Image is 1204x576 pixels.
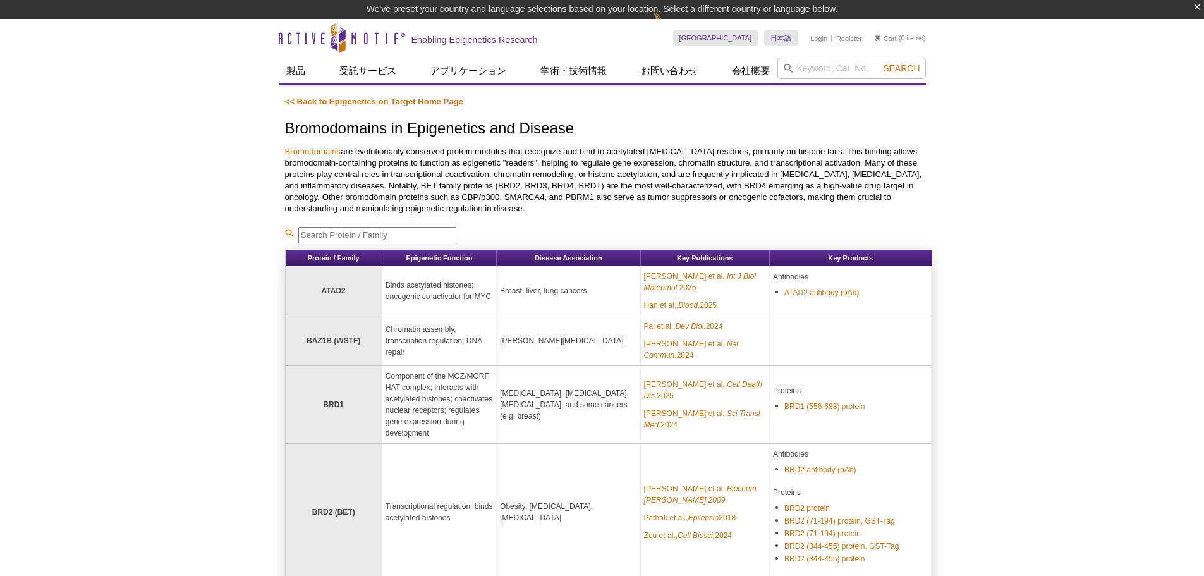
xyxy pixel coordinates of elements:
input: Keyword, Cat. No. [777,58,926,79]
a: Cart [875,34,897,43]
em: Blood. [678,301,700,310]
img: Change Here [653,9,686,39]
em: Nat Commun. [644,340,739,360]
em: Dev Biol. [676,322,706,331]
a: アプリケーション [423,59,514,83]
td: Chromatin assembly, transcription regulation, DNA repair [382,316,497,366]
a: Pathak et al.,Epilepsia2018 [644,512,736,524]
a: [PERSON_NAME] et al.,Nat Commun.2024 [644,338,766,361]
a: BRD2 (344-455) protein, GST-Tag [784,541,899,552]
td: [MEDICAL_DATA], [MEDICAL_DATA], [MEDICAL_DATA], and some cancers (e.g. breast) [497,366,641,444]
a: 会社概要 [724,59,777,83]
p: Proteins [773,487,928,498]
strong: BAZ1B (WSTF) [307,336,360,345]
a: 学術・技術情報 [533,59,614,83]
h1: Bromodomains in Epigenetics and Disease [285,120,932,138]
a: [PERSON_NAME] et al.,Biochem [PERSON_NAME] 2009 [644,483,766,506]
h2: Enabling Epigenetics Research [411,34,538,46]
img: Your Cart [875,35,880,41]
em: Int J Biol Macromol. [644,272,756,292]
td: Component of the MOZ/MORF HAT complex; interacts with acetylated histones; coactivates nuclear re... [382,366,497,444]
p: Proteins [773,385,928,396]
th: Disease Association [497,250,641,266]
a: Zou et al.,Cell Biosci.2024 [644,530,732,541]
a: Bromodomains [285,147,341,156]
span: Search [883,63,920,73]
input: Search Protein / Family [298,227,456,243]
button: Search [879,63,923,74]
em: Biochem [PERSON_NAME] 2009 [644,484,757,505]
a: 日本語 [764,30,798,46]
p: are evolutionarily conserved protein modules that recognize and bind to acetylated [MEDICAL_DATA]... [285,146,932,214]
a: [PERSON_NAME] et al.,Sci Transl Med.2024 [644,408,766,431]
p: Antibodies [773,448,928,460]
a: [PERSON_NAME] et al.,Int J Biol Macromol.2025 [644,271,766,293]
a: 受託サービス [332,59,404,83]
a: BRD2 (344-455) protein [784,553,865,565]
em: Cell Death Dis. [644,380,762,400]
a: [PERSON_NAME] et al.,Cell Death Dis.2025 [644,379,766,401]
strong: ATAD2 [322,286,346,295]
a: BRD2 protein [784,503,830,514]
em: Sci Transl Med. [644,409,760,429]
th: Key Publications [641,250,770,266]
a: Login [810,34,827,43]
a: BRD2 (71-194) protein, GST-Tag [784,515,895,527]
a: BRD2 (71-194) protein [784,528,861,539]
th: Epigenetic Function [382,250,497,266]
strong: BRD1 [323,400,344,409]
td: Binds acetylated histones; oncogenic co-activator for MYC [382,266,497,316]
th: Protein / Family [286,250,382,266]
a: << Back to Epigenetics on Target Home Page [285,97,464,106]
a: Han et al.,Blood.2025 [644,300,717,311]
em: Cell Biosci. [678,531,715,540]
p: Antibodies [773,271,928,283]
a: ATAD2 antibody (pAb) [784,287,859,298]
a: Register [836,34,862,43]
a: Pai et al.,Dev Biol.2024 [644,321,723,332]
a: BRD1 (556-688) protein [784,401,865,412]
li: | [831,30,833,46]
a: BRD2 antibody (pAb) [784,464,856,475]
a: [GEOGRAPHIC_DATA] [673,30,758,46]
li: (0 items) [875,30,926,46]
td: [PERSON_NAME][MEDICAL_DATA] [497,316,641,366]
strong: BRD2 (BET) [312,508,355,517]
em: Epilepsia [688,513,719,522]
a: お問い合わせ [633,59,705,83]
td: Breast, liver, lung cancers [497,266,641,316]
th: Key Products [770,250,932,266]
a: 製品 [279,59,313,83]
